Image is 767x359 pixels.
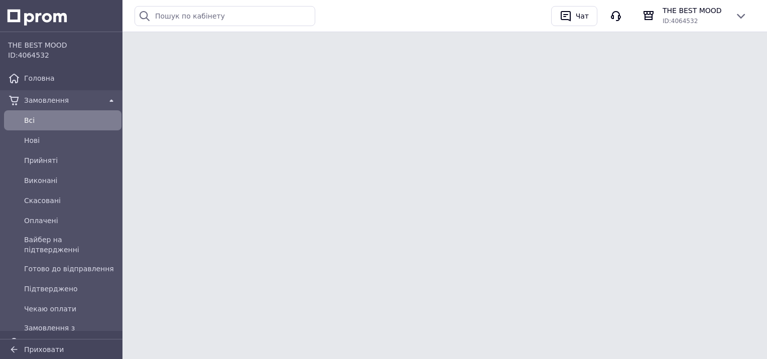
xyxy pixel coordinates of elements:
[135,6,315,26] input: Пошук по кабінету
[24,196,117,206] span: Скасовані
[24,155,117,165] span: Прийняті
[24,304,117,314] span: Чекаю оплати
[24,73,117,83] span: Головна
[24,264,117,274] span: Готово до відправлення
[24,216,117,226] span: Оплачені
[663,6,727,16] span: THE BEST MOOD
[8,51,49,59] span: ID: 4064532
[24,115,117,125] span: Всi
[663,18,698,25] span: ID: 4064532
[24,175,117,186] span: Виконані
[24,345,64,353] span: Приховати
[551,6,597,26] button: Чат
[24,135,117,145] span: Нові
[8,40,117,50] span: THE BEST MOOD
[574,9,591,24] div: Чат
[24,338,101,348] span: Товари та послуги
[24,323,117,343] span: Замовлення з [PERSON_NAME]
[24,235,117,255] span: Вайбер на підтвердженні
[24,284,117,294] span: Підтверджено
[24,95,101,105] span: Замовлення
